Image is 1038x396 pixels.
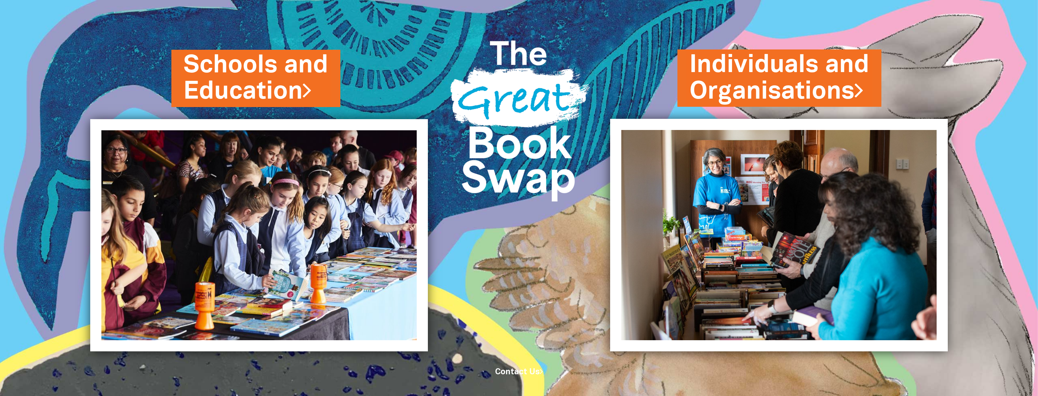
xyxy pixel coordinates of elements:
[437,7,601,225] img: Great Bookswap logo
[183,48,328,109] a: Schools andEducation
[90,119,428,351] img: Schools and Education
[610,119,948,351] img: Individuals and Organisations
[689,48,869,108] a: Individuals andOrganisations
[495,368,543,376] a: Contact Us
